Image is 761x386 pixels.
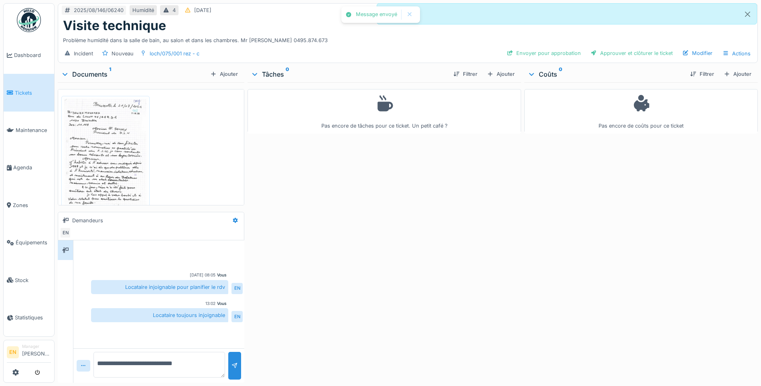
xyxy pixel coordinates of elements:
[7,346,19,358] li: EN
[72,217,103,224] div: Demandeurs
[4,261,54,299] a: Stock
[4,224,54,261] a: Équipements
[16,126,51,134] span: Maintenance
[719,48,754,59] div: Actions
[17,8,41,32] img: Badge_color-CXgf-gQk.svg
[559,69,562,79] sup: 0
[205,301,215,307] div: 13:02
[15,314,51,321] span: Statistiques
[286,69,289,79] sup: 0
[253,93,516,130] div: Pas encore de tâches pour ce ticket. Un petit café ?
[91,308,228,322] div: Locataire toujours injoignable
[13,201,51,209] span: Zones
[74,50,93,57] div: Incident
[356,11,397,18] div: Message envoyé
[207,69,241,79] div: Ajouter
[13,164,51,171] span: Agenda
[63,33,753,44] div: Problème humidité dans la salle de bain, au salon et dans les chambres. Mr [PERSON_NAME] 0495.874...
[528,69,684,79] div: Coûts
[530,93,753,130] div: Pas encore de coûts pour ce ticket
[687,69,717,79] div: Filtrer
[16,239,51,246] span: Équipements
[15,276,51,284] span: Stock
[194,6,211,14] div: [DATE]
[484,69,518,79] div: Ajouter
[377,3,757,24] div: Connecté(e).
[132,6,154,14] div: Humidité
[503,48,584,59] div: Envoyer pour approbation
[4,149,54,186] a: Agenda
[22,343,51,361] li: [PERSON_NAME]
[217,301,227,307] div: Vous
[190,272,215,278] div: [DATE] 08:05
[450,69,481,79] div: Filtrer
[14,51,51,59] span: Dashboard
[61,69,207,79] div: Documents
[74,6,124,14] div: 2025/08/146/06240
[4,74,54,111] a: Tickets
[4,112,54,149] a: Maintenance
[60,227,71,238] div: EN
[217,272,227,278] div: Vous
[720,69,755,79] div: Ajouter
[22,343,51,349] div: Manager
[4,187,54,224] a: Zones
[4,37,54,74] a: Dashboard
[251,69,447,79] div: Tâches
[7,343,51,363] a: EN Manager[PERSON_NAME]
[15,89,51,97] span: Tickets
[150,50,199,57] div: loch/075/001 rez - c
[63,98,148,217] img: fggbru7sozhqd592u99nx36gg7ns
[91,280,228,294] div: Locataire injoignable pour planifier le rdv
[109,69,111,79] sup: 1
[739,4,757,25] button: Close
[679,48,716,59] div: Modifier
[231,283,243,294] div: EN
[587,48,676,59] div: Approuver et clôturer le ticket
[172,6,176,14] div: 4
[112,50,134,57] div: Nouveau
[231,311,243,322] div: EN
[4,299,54,336] a: Statistiques
[63,18,166,33] h1: Visite technique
